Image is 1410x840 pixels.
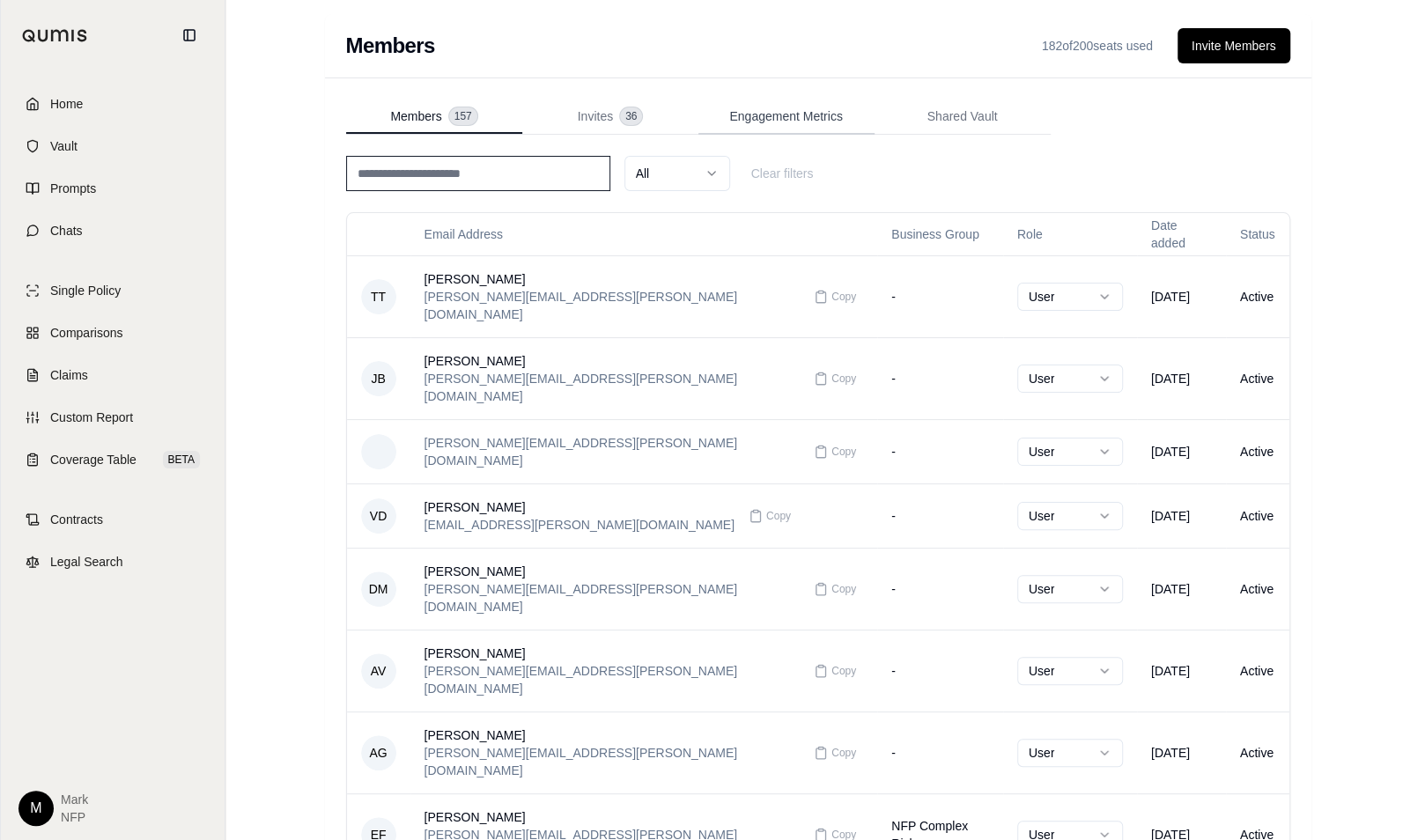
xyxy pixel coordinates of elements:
[61,791,88,808] span: Mark
[877,483,1003,548] td: -
[61,808,88,826] span: NFP
[424,370,801,405] div: [PERSON_NAME][EMAIL_ADDRESS][PERSON_NAME][DOMAIN_NAME]
[1137,630,1226,711] td: [DATE]
[807,361,863,396] button: Copy
[424,808,801,826] div: [PERSON_NAME]
[877,213,1003,255] th: Business Group
[578,107,613,125] span: Invites
[424,726,801,744] div: [PERSON_NAME]
[742,498,798,534] button: Copy
[50,451,137,468] span: Coverage Table
[877,548,1003,630] td: -
[877,711,1003,793] td: -
[807,571,863,607] button: Copy
[424,563,801,580] div: [PERSON_NAME]
[877,419,1003,483] td: -
[50,324,122,342] span: Comparisons
[877,337,1003,419] td: -
[807,653,863,689] button: Copy
[1226,630,1289,711] td: Active
[729,107,842,125] span: Engagement Metrics
[11,440,214,479] a: Coverage TableBETA
[361,361,396,396] span: JB
[877,630,1003,711] td: -
[1226,255,1289,337] td: Active
[11,127,214,166] a: Vault
[163,451,200,468] span: BETA
[424,434,801,469] div: [PERSON_NAME][EMAIL_ADDRESS][PERSON_NAME][DOMAIN_NAME]
[1137,337,1226,419] td: [DATE]
[424,645,801,662] div: [PERSON_NAME]
[807,434,863,469] button: Copy
[1137,548,1226,630] td: [DATE]
[1003,213,1137,255] th: Role
[831,582,856,596] span: Copy
[1137,213,1226,255] th: Date added
[1226,337,1289,419] td: Active
[1226,711,1289,793] td: Active
[50,366,88,384] span: Claims
[11,169,214,208] a: Prompts
[927,107,998,125] span: Shared Vault
[424,352,801,370] div: [PERSON_NAME]
[390,107,441,125] span: Members
[831,445,856,459] span: Copy
[449,107,477,125] span: 157
[361,279,396,314] span: TT
[11,398,214,437] a: Custom Report
[424,580,801,615] div: [PERSON_NAME][EMAIL_ADDRESS][PERSON_NAME][DOMAIN_NAME]
[1137,711,1226,793] td: [DATE]
[1226,483,1289,548] td: Active
[11,356,214,394] a: Claims
[410,213,878,255] th: Email Address
[11,542,214,581] a: Legal Search
[50,553,123,571] span: Legal Search
[620,107,642,125] span: 36
[11,271,214,310] a: Single Policy
[424,270,801,288] div: [PERSON_NAME]
[346,32,435,60] h2: Members
[1226,548,1289,630] td: Active
[1137,483,1226,548] td: [DATE]
[50,222,83,239] span: Chats
[831,664,856,678] span: Copy
[424,498,735,516] div: [PERSON_NAME]
[424,744,801,779] div: [PERSON_NAME][EMAIL_ADDRESS][PERSON_NAME][DOMAIN_NAME]
[175,21,203,49] button: Collapse sidebar
[807,279,863,314] button: Copy
[50,137,78,155] span: Vault
[18,791,54,826] div: M
[11,500,214,539] a: Contracts
[50,95,83,113] span: Home
[1031,32,1163,60] div: 182 of 200 seats used
[361,498,396,534] span: VD
[831,290,856,304] span: Copy
[831,372,856,386] span: Copy
[831,746,856,760] span: Copy
[424,288,801,323] div: [PERSON_NAME][EMAIL_ADDRESS][PERSON_NAME][DOMAIN_NAME]
[50,409,133,426] span: Custom Report
[766,509,791,523] span: Copy
[11,313,214,352] a: Comparisons
[50,511,103,528] span: Contracts
[877,255,1003,337] td: -
[1137,255,1226,337] td: [DATE]
[11,85,214,123] a: Home
[1177,28,1290,63] button: Invite Members
[424,662,801,697] div: [PERSON_NAME][EMAIL_ADDRESS][PERSON_NAME][DOMAIN_NAME]
[361,735,396,770] span: AG
[424,516,735,534] div: [EMAIL_ADDRESS][PERSON_NAME][DOMAIN_NAME]
[50,180,96,197] span: Prompts
[1226,419,1289,483] td: Active
[1137,419,1226,483] td: [DATE]
[361,571,396,607] span: DM
[361,653,396,689] span: AV
[1226,213,1289,255] th: Status
[50,282,121,299] span: Single Policy
[807,735,863,770] button: Copy
[11,211,214,250] a: Chats
[22,29,88,42] img: Qumis Logo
